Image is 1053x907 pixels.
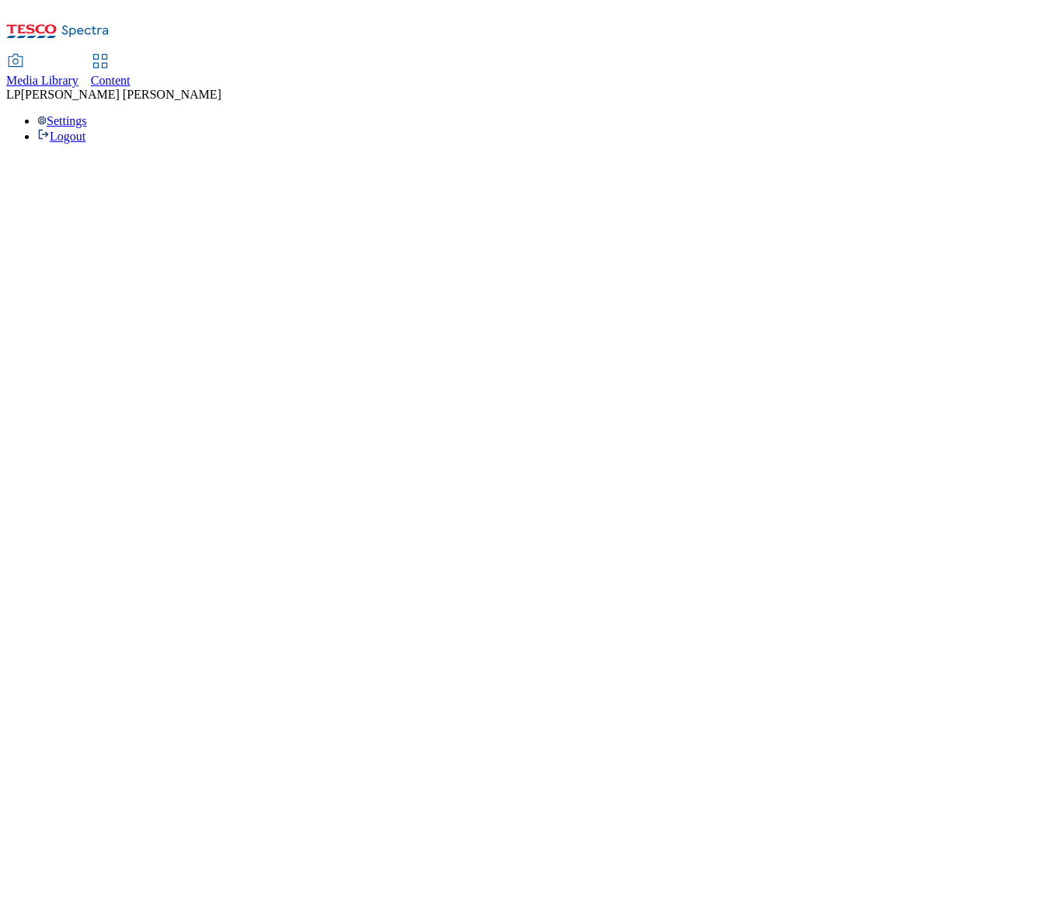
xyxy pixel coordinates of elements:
a: Content [91,55,131,88]
a: Media Library [6,55,78,88]
span: LP [6,88,21,101]
span: Content [91,74,131,87]
span: [PERSON_NAME] [PERSON_NAME] [21,88,221,101]
a: Settings [37,114,87,127]
span: Media Library [6,74,78,87]
a: Logout [37,130,85,143]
